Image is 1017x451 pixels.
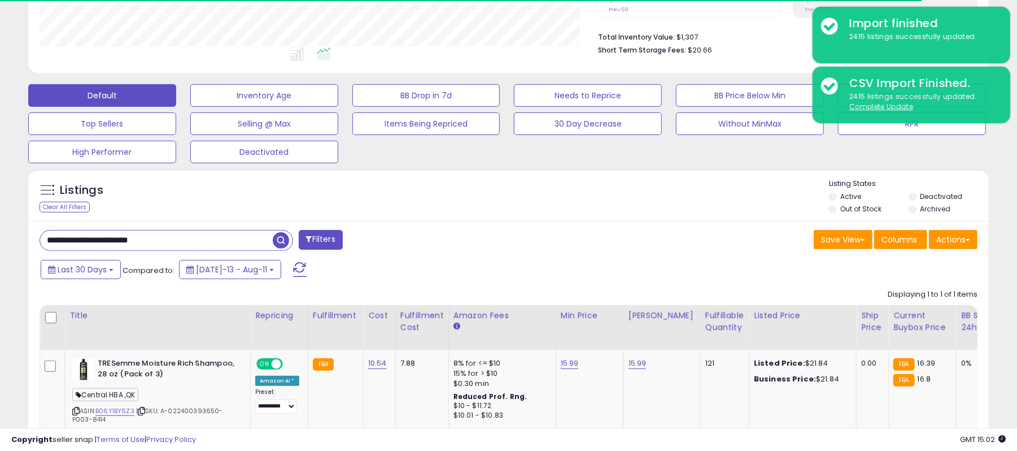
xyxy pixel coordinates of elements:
div: seller snap | | [11,435,196,445]
button: Top Sellers [28,112,176,135]
button: Selling @ Max [190,112,338,135]
span: ON [257,359,272,369]
b: Total Inventory Value: [598,32,675,42]
button: BB Drop in 7d [352,84,500,107]
a: Privacy Policy [146,434,196,445]
small: FBA [893,374,914,387]
small: Prev: 42.69% [805,6,836,13]
div: [PERSON_NAME] [628,310,696,322]
div: 7.88 [400,358,440,368]
label: Out of Stock [840,204,881,214]
button: Filters [299,230,343,250]
label: Active [840,192,861,201]
b: Business Price: [754,374,816,384]
li: $1,307 [598,29,969,43]
div: 0% [961,358,998,368]
div: Amazon Fees [453,310,551,322]
u: Complete Update [849,102,913,111]
small: Amazon Fees. [453,322,460,332]
div: BB Share 24h. [961,310,1002,333]
div: $0.30 min [453,379,547,389]
small: Prev: 69 [609,6,628,13]
b: TRESemme Moisture Rich Shampoo, 28 oz (Pack of 3) [98,358,235,382]
a: Terms of Use [97,434,145,445]
div: Preset: [255,388,299,414]
div: Cost [368,310,391,322]
button: Last 30 Days [41,260,121,279]
span: $20.66 [688,45,712,55]
button: Save View [814,230,872,249]
img: 31O9LiVUS0L._SL40_.jpg [72,358,95,381]
button: Inventory Age [190,84,338,107]
button: Without MinMax [676,112,824,135]
small: FBA [313,358,334,371]
div: CSV Import Finished. [841,75,1002,92]
span: [DATE]-13 - Aug-11 [196,264,267,275]
label: Deactivated [920,192,963,201]
b: Reduced Prof. Rng. [453,392,527,401]
button: BB Price Below Min [676,84,824,107]
div: 0.00 [861,358,880,368]
div: Import finished [841,15,1002,32]
span: 2025-09-11 15:02 GMT [960,434,1006,445]
span: OFF [281,359,299,369]
button: Needs to Reprice [514,84,662,107]
b: Listed Price: [754,358,805,368]
div: Min Price [561,310,619,322]
div: 2415 listings successfully updated. [841,32,1002,42]
div: 121 [705,358,740,368]
button: RPR [838,112,986,135]
div: Fulfillable Quantity [705,310,744,333]
button: Columns [874,230,927,249]
div: Amazon AI * [255,376,299,386]
button: High Performer [28,141,176,163]
a: B06Y1BY6Z3 [95,406,134,416]
button: Deactivated [190,141,338,163]
button: Default [28,84,176,107]
div: $10 - $11.72 [453,401,547,411]
div: $21.84 [754,358,848,368]
span: 16.39 [918,358,936,368]
a: 15.99 [561,358,579,369]
div: Title [69,310,246,322]
small: FBA [893,358,914,371]
div: $10.01 - $10.83 [453,411,547,420]
button: Actions [929,230,977,249]
div: Listed Price [754,310,852,322]
div: Clear All Filters [40,202,90,213]
div: Repricing [255,310,303,322]
h5: Listings [60,183,103,198]
button: Items Being Repriced [352,112,500,135]
strong: Copyright [11,434,53,445]
span: Compared to: [123,265,174,276]
label: Archived [920,204,951,214]
button: [DATE]-13 - Aug-11 [179,260,281,279]
div: 15% for > $10 [453,368,547,379]
div: Current Buybox Price [893,310,951,333]
b: Short Term Storage Fees: [598,45,686,55]
span: Columns [881,234,917,245]
button: 30 Day Decrease [514,112,662,135]
a: 15.99 [628,358,647,369]
div: Fulfillment [313,310,359,322]
a: 10.54 [368,358,387,369]
span: Central HBA ,QK [72,388,138,401]
span: 16.8 [918,374,931,384]
div: Ship Price [861,310,884,333]
div: Fulfillment Cost [400,310,444,333]
div: 2415 listings successfully updated. [841,92,1002,112]
div: $21.84 [754,374,848,384]
span: | SKU: A-022400393650-P003-8414 [72,406,223,423]
span: Last 30 Days [58,264,107,275]
p: Listing States: [829,179,989,189]
div: 8% for <= $10 [453,358,547,368]
div: Displaying 1 to 1 of 1 items [888,289,977,300]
